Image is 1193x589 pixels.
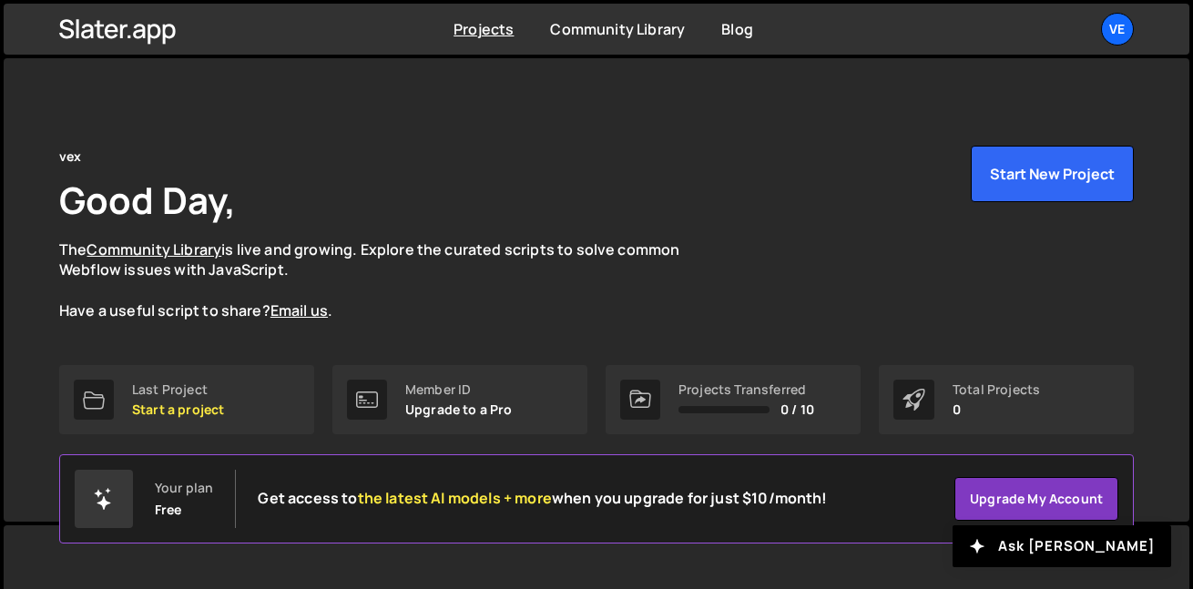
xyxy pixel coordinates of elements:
a: Projects [454,19,514,39]
span: 0 / 10 [780,402,814,417]
button: Start New Project [971,146,1134,202]
a: Community Library [87,239,221,259]
a: Email us [270,300,328,320]
a: Blog [721,19,753,39]
div: Total Projects [953,382,1040,397]
p: 0 [953,402,1040,417]
a: ve [1101,13,1134,46]
p: Start a project [132,402,224,417]
a: Upgrade my account [954,477,1118,521]
div: vex [59,146,81,168]
button: Ask [PERSON_NAME] [953,525,1171,567]
a: Community Library [550,19,685,39]
div: Last Project [132,382,224,397]
a: Last Project Start a project [59,365,314,434]
span: the latest AI models + more [358,488,552,508]
p: Upgrade to a Pro [405,402,513,417]
h2: Get access to when you upgrade for just $10/month! [258,490,827,507]
p: The is live and growing. Explore the curated scripts to solve common Webflow issues with JavaScri... [59,239,715,321]
div: Projects Transferred [678,382,814,397]
h1: Good Day, [59,175,236,225]
div: Free [155,503,182,517]
div: Your plan [155,481,213,495]
div: Member ID [405,382,513,397]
